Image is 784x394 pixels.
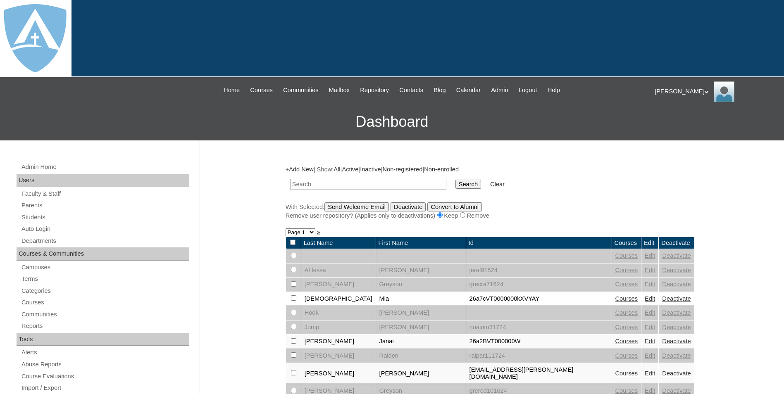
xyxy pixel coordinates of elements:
a: Communities [21,309,189,320]
a: Courses [615,387,638,394]
td: Janai [376,335,466,349]
span: Home [224,85,240,95]
a: Deactivate [662,338,691,344]
a: Courses [615,252,638,259]
a: Edit [645,267,655,273]
a: Deactivate [662,387,691,394]
a: Reports [21,321,189,331]
td: 26a7cVT0000000kXVYAY [466,292,612,306]
a: Deactivate [662,324,691,330]
a: Inactive [360,166,381,173]
a: Courses [615,370,638,377]
a: Courses [615,295,638,302]
a: Admin Home [21,162,189,172]
span: Communities [283,85,319,95]
a: Communities [279,85,323,95]
td: [PERSON_NAME] [376,320,466,335]
a: Deactivate [662,252,691,259]
span: Blog [434,85,446,95]
input: Search [291,179,446,190]
a: Home [219,85,244,95]
a: Deactivate [662,309,691,316]
a: Logout [515,85,541,95]
a: Help [543,85,564,95]
td: [PERSON_NAME] [376,263,466,278]
div: + | Show: | | | | [286,165,695,220]
a: Faculty & Staff [21,189,189,199]
a: Active [342,166,358,173]
a: Deactivate [662,281,691,287]
a: » [317,229,320,235]
td: [DEMOGRAPHIC_DATA] [301,292,376,306]
td: [PERSON_NAME] [301,363,376,384]
a: Parents [21,200,189,211]
a: Deactivate [662,267,691,273]
td: [PERSON_NAME] [301,278,376,292]
a: Edit [645,281,655,287]
a: Terms [21,274,189,284]
td: [PERSON_NAME] [301,335,376,349]
td: Courses [612,237,641,249]
a: Departments [21,236,189,246]
img: logo-white.png [4,4,67,72]
a: Campuses [21,262,189,273]
td: 26a2BVT000000W [466,335,612,349]
td: noajum31724 [466,320,612,335]
span: Calendar [456,85,481,95]
td: Raiden [376,349,466,363]
a: Add New [289,166,313,173]
a: Edit [645,309,655,316]
td: [PERSON_NAME] [376,306,466,320]
a: Admin [487,85,512,95]
a: Courses [615,281,638,287]
td: Deactivate [659,237,694,249]
a: Edit [645,352,655,359]
input: Search [455,180,481,189]
a: Non-registered [382,166,422,173]
span: Contacts [399,85,423,95]
a: Auto Login [21,224,189,234]
a: Mailbox [325,85,354,95]
td: [EMAIL_ADDRESS][PERSON_NAME][DOMAIN_NAME] [466,363,612,384]
div: With Selected: [286,202,695,220]
input: Deactivate [391,202,426,211]
span: Courses [250,85,273,95]
div: Tools [17,333,189,346]
a: Categories [21,286,189,296]
td: jeral91524 [466,263,612,278]
a: Import / Export [21,383,189,393]
img: Karen Lawton [714,81,734,102]
td: [PERSON_NAME] [376,363,466,384]
div: Users [17,174,189,187]
h3: Dashboard [4,103,780,140]
div: Remove user repository? (Applies only to deactivations) Keep Remove [286,211,695,220]
a: Courses [615,324,638,330]
div: [PERSON_NAME] [655,81,776,102]
a: Students [21,212,189,223]
a: Repository [356,85,393,95]
a: Blog [429,85,450,95]
a: Edit [645,295,655,302]
span: Mailbox [329,85,350,95]
a: Courses [21,297,189,308]
td: Last Name [301,237,376,249]
a: Courses [615,352,638,359]
a: Edit [645,370,655,377]
td: Greyson [376,278,466,292]
td: grecra71624 [466,278,612,292]
td: raipar111724 [466,349,612,363]
a: Clear [490,181,505,188]
td: Al Iessa [301,263,376,278]
a: Deactivate [662,370,691,377]
a: Edit [645,324,655,330]
a: Edit [645,338,655,344]
a: Courses [615,267,638,273]
a: Deactivate [662,295,691,302]
a: Non-enrolled [424,166,459,173]
a: Courses [246,85,277,95]
a: Calendar [452,85,485,95]
a: Courses [615,309,638,316]
td: First Name [376,237,466,249]
a: All [334,166,340,173]
a: Edit [645,252,655,259]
